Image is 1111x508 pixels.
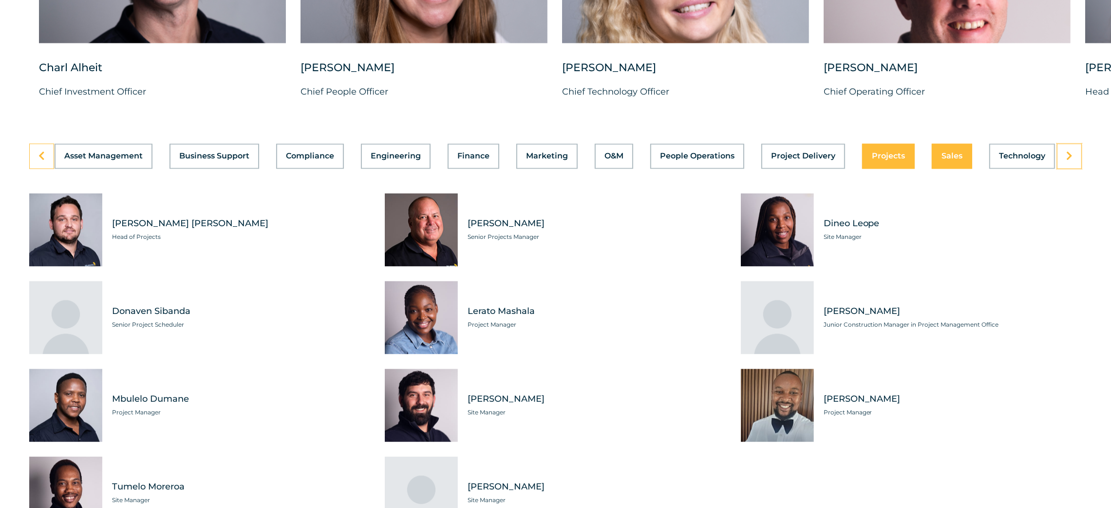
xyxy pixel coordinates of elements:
[112,306,370,318] span: Donaven Sibanda
[64,153,143,160] span: Asset Management
[112,481,370,493] span: Tumelo Moreroa
[286,153,334,160] span: Compliance
[468,218,726,230] span: [PERSON_NAME]
[771,153,835,160] span: Project Delivery
[371,153,421,160] span: Engineering
[562,85,809,99] p: Chief Technology Officer
[112,408,370,418] span: Project Manager
[39,85,286,99] p: Chief Investment Officer
[112,496,370,506] span: Site Manager
[824,408,1082,418] span: Project Manager
[457,153,490,160] span: Finance
[872,153,905,160] span: Projects
[112,233,370,242] span: Head of Projects
[824,233,1082,242] span: Site Manager
[468,408,726,418] span: Site Manager
[824,393,1082,406] span: [PERSON_NAME]
[179,153,249,160] span: Business Support
[301,85,547,99] p: Chief People Officer
[660,153,734,160] span: People Operations
[301,60,547,85] div: [PERSON_NAME]
[468,496,726,506] span: Site Manager
[468,233,726,242] span: Senior Projects Manager
[999,153,1045,160] span: Technology
[468,320,726,330] span: Project Manager
[824,85,1071,99] p: Chief Operating Officer
[39,60,286,85] div: Charl Alheit
[526,153,568,160] span: Marketing
[824,306,1082,318] span: [PERSON_NAME]
[112,218,370,230] span: [PERSON_NAME] [PERSON_NAME]
[468,393,726,406] span: [PERSON_NAME]
[824,218,1082,230] span: Dineo Leope
[824,60,1071,85] div: [PERSON_NAME]
[604,153,623,160] span: O&M
[942,153,962,160] span: Sales
[824,320,1082,330] span: Junior Construction Manager in Project Management Office
[468,481,726,493] span: [PERSON_NAME]
[562,60,809,85] div: [PERSON_NAME]
[112,393,370,406] span: Mbulelo Dumane
[468,306,726,318] span: Lerato Mashala
[112,320,370,330] span: Senior Project Scheduler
